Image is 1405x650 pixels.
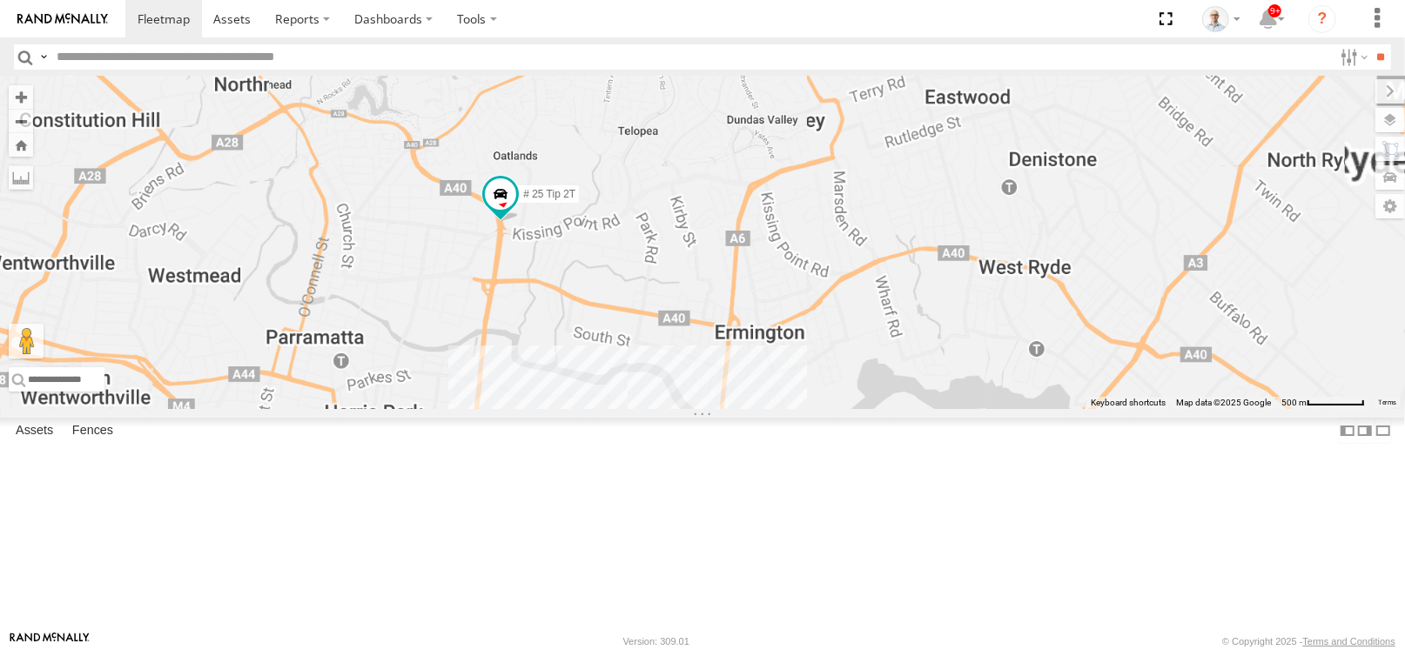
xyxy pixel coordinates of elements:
label: Dock Summary Table to the Right [1356,418,1374,443]
span: # 25 Tip 2T [523,188,575,200]
button: Keyboard shortcuts [1091,397,1166,409]
button: Map Scale: 500 m per 63 pixels [1276,397,1370,409]
button: Zoom Home [9,133,33,157]
img: rand-logo.svg [17,13,108,25]
span: 500 m [1281,398,1307,407]
label: Map Settings [1375,194,1405,218]
label: Search Query [37,44,50,70]
span: Map data ©2025 Google [1176,398,1271,407]
label: Assets [7,419,62,443]
div: Version: 309.01 [623,636,689,647]
button: Drag Pegman onto the map to open Street View [9,324,44,359]
button: Zoom out [9,109,33,133]
a: Terms (opens in new tab) [1379,399,1397,406]
i: ? [1308,5,1336,33]
label: Fences [64,419,122,443]
a: Visit our Website [10,633,90,650]
label: Measure [9,165,33,190]
div: Kurt Byers [1196,6,1247,32]
label: Hide Summary Table [1375,418,1392,443]
button: Zoom in [9,85,33,109]
label: Dock Summary Table to the Left [1339,418,1356,443]
a: Terms and Conditions [1303,636,1395,647]
div: © Copyright 2025 - [1222,636,1395,647]
label: Search Filter Options [1334,44,1371,70]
